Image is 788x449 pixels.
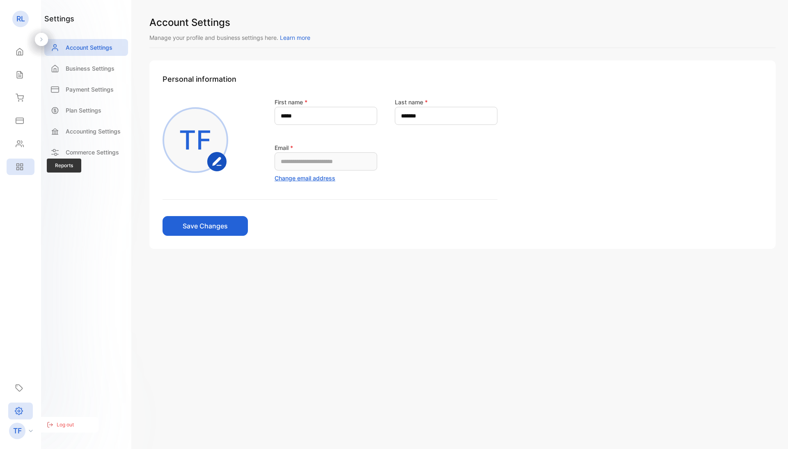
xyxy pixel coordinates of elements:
[44,81,128,98] a: Payment Settings
[13,426,22,436] p: TF
[66,85,114,94] p: Payment Settings
[44,39,128,56] a: Account Settings
[37,417,98,433] button: Log out
[395,99,428,106] label: Last name
[44,123,128,140] a: Accounting Settings
[44,144,128,161] a: Commerce Settings
[7,3,31,28] button: Open LiveChat chat widget
[66,64,115,73] p: Business Settings
[66,148,119,157] p: Commerce Settings
[149,33,776,42] p: Manage your profile and business settings here.
[16,14,25,24] p: RL
[163,74,763,85] h1: Personal information
[44,13,74,24] h1: settings
[275,144,293,151] label: Email
[280,34,310,41] span: Learn more
[275,174,335,182] button: Change email address
[275,99,307,106] label: First name
[44,102,128,119] a: Plan Settings
[66,106,101,115] p: Plan Settings
[44,60,128,77] a: Business Settings
[163,216,248,236] button: Save Changes
[149,15,776,30] h1: Account Settings
[66,43,112,52] p: Account Settings
[179,120,212,160] p: TF
[57,421,74,428] p: Log out
[47,159,81,173] span: Reports
[66,127,121,136] p: Accounting Settings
